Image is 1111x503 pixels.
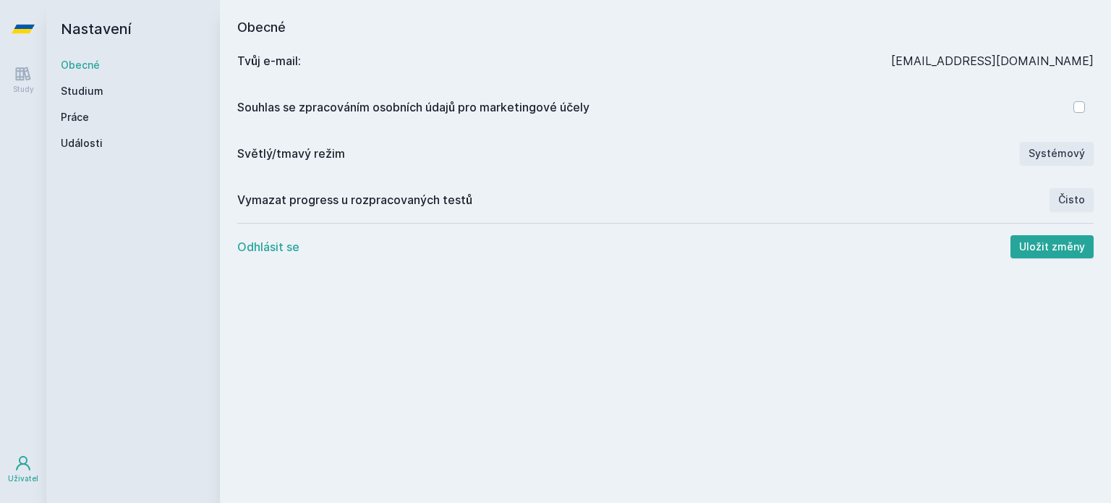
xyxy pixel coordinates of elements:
[8,473,38,484] div: Uživatel
[61,110,205,124] a: Práce
[1050,188,1094,211] button: Čisto
[61,136,205,151] a: Události
[237,145,1020,162] div: Světlý/tmavý režim
[1020,142,1094,165] button: Systémový
[3,58,43,102] a: Study
[3,447,43,491] a: Uživatel
[237,238,299,255] button: Odhlásit se
[237,17,1094,38] h1: Obecné
[237,98,1073,116] div: Souhlas se zpracováním osobních údajů pro marketingové účely
[61,84,205,98] a: Studium
[13,84,34,95] div: Study
[237,191,1050,208] div: Vymazat progress u rozpracovaných testů
[891,52,1094,69] div: [EMAIL_ADDRESS][DOMAIN_NAME]
[1010,235,1094,258] button: Uložit změny
[61,58,205,72] a: Obecné
[237,52,891,69] div: Tvůj e‑mail:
